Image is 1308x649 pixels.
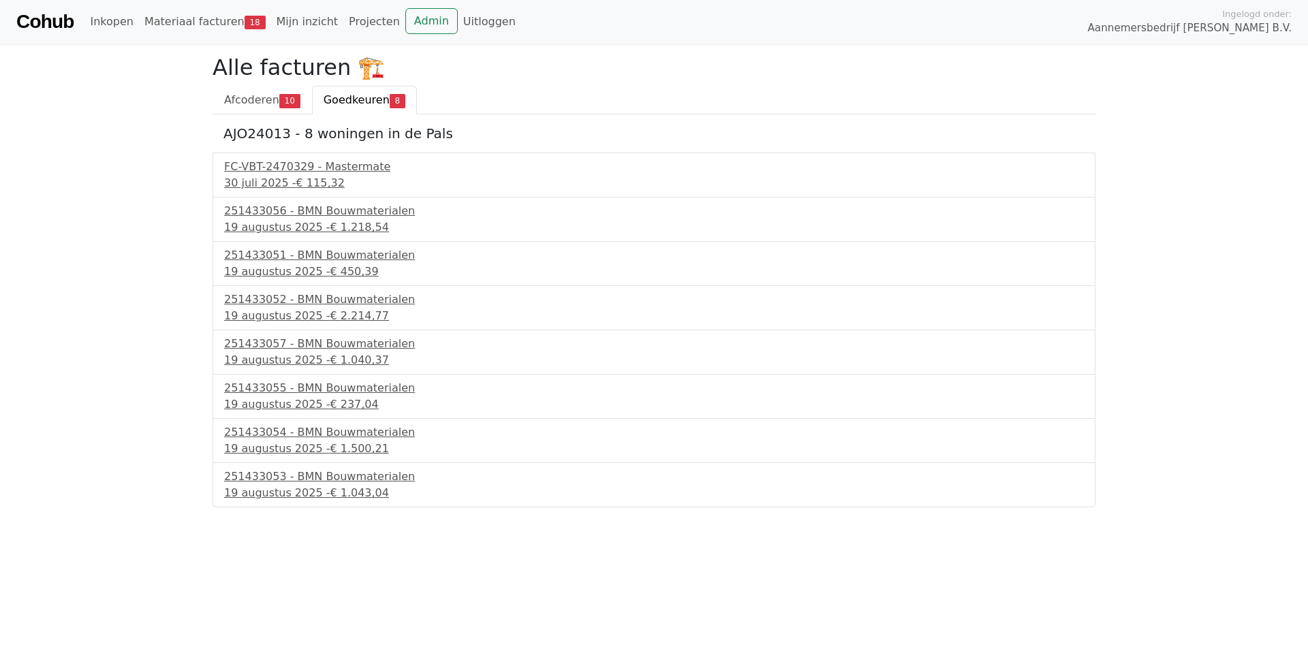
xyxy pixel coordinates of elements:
[224,247,1084,280] a: 251433051 - BMN Bouwmaterialen19 augustus 2025 -€ 450,39
[224,352,1084,368] div: 19 augustus 2025 -
[223,125,1085,142] h5: AJO24013 - 8 woningen in de Pals
[330,442,389,455] span: € 1.500,21
[296,176,345,189] span: € 115,32
[279,94,300,108] span: 10
[224,308,1084,324] div: 19 augustus 2025 -
[224,264,1084,280] div: 19 augustus 2025 -
[224,380,1084,413] a: 251433055 - BMN Bouwmaterialen19 augustus 2025 -€ 237,04
[139,8,271,35] a: Materiaal facturen18
[213,86,312,114] a: Afcoderen10
[458,8,521,35] a: Uitloggen
[224,219,1084,236] div: 19 augustus 2025 -
[330,486,389,499] span: € 1.043,04
[224,203,1084,236] a: 251433056 - BMN Bouwmaterialen19 augustus 2025 -€ 1.218,54
[224,247,1084,264] div: 251433051 - BMN Bouwmaterialen
[330,265,378,278] span: € 450,39
[213,54,1095,80] h2: Alle facturen 🏗️
[224,424,1084,441] div: 251433054 - BMN Bouwmaterialen
[405,8,458,34] a: Admin
[324,93,390,106] span: Goedkeuren
[330,221,389,234] span: € 1.218,54
[224,469,1084,501] a: 251433053 - BMN Bouwmaterialen19 augustus 2025 -€ 1.043,04
[330,309,389,322] span: € 2.214,77
[224,291,1084,324] a: 251433052 - BMN Bouwmaterialen19 augustus 2025 -€ 2.214,77
[16,5,74,38] a: Cohub
[224,203,1084,219] div: 251433056 - BMN Bouwmaterialen
[224,93,279,106] span: Afcoderen
[312,86,417,114] a: Goedkeuren8
[1222,7,1292,20] span: Ingelogd onder:
[224,485,1084,501] div: 19 augustus 2025 -
[224,175,1084,191] div: 30 juli 2025 -
[224,380,1084,396] div: 251433055 - BMN Bouwmaterialen
[224,159,1084,175] div: FC-VBT-2470329 - Mastermate
[224,291,1084,308] div: 251433052 - BMN Bouwmaterialen
[224,159,1084,191] a: FC-VBT-2470329 - Mastermate30 juli 2025 -€ 115,32
[271,8,344,35] a: Mijn inzicht
[224,336,1084,368] a: 251433057 - BMN Bouwmaterialen19 augustus 2025 -€ 1.040,37
[343,8,405,35] a: Projecten
[390,94,405,108] span: 8
[245,16,266,29] span: 18
[1087,20,1292,36] span: Aannemersbedrijf [PERSON_NAME] B.V.
[224,396,1084,413] div: 19 augustus 2025 -
[330,398,378,411] span: € 237,04
[84,8,138,35] a: Inkopen
[224,469,1084,485] div: 251433053 - BMN Bouwmaterialen
[224,336,1084,352] div: 251433057 - BMN Bouwmaterialen
[224,441,1084,457] div: 19 augustus 2025 -
[330,353,389,366] span: € 1.040,37
[224,424,1084,457] a: 251433054 - BMN Bouwmaterialen19 augustus 2025 -€ 1.500,21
